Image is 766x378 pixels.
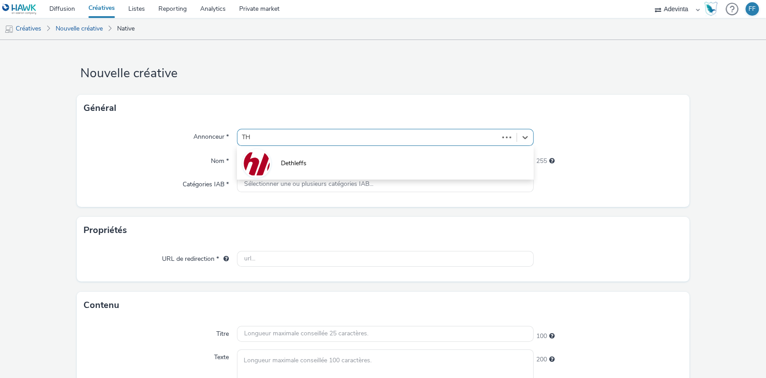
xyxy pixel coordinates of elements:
[237,326,534,342] input: Longueur maximale conseillée 25 caractères.
[213,326,232,338] label: Titre
[244,180,373,188] span: Sélectionner une ou plusieurs catégories IAB...
[210,349,232,362] label: Texte
[2,4,37,15] img: undefined Logo
[748,2,756,16] div: FF
[77,65,690,82] h1: Nouvelle créative
[536,157,547,166] span: 255
[190,129,232,141] label: Annonceur *
[51,18,107,40] a: Nouvelle créative
[4,25,13,34] img: mobile
[281,159,306,168] span: Dethleffs
[536,355,547,364] span: 200
[83,224,127,237] h3: Propriétés
[549,355,554,364] div: Longueur maximale conseillée 100 caractères.
[536,332,547,341] span: 100
[237,251,534,267] input: url...
[704,2,721,16] a: Hawk Academy
[244,150,270,176] img: Dethleffs
[549,157,554,166] div: 255 caractères maximum
[207,153,232,166] label: Nom *
[158,251,232,264] label: URL de redirection *
[179,176,232,189] label: Catégories IAB *
[549,332,554,341] div: Longueur maximale conseillée 25 caractères.
[704,2,718,16] img: Hawk Academy
[83,101,116,115] h3: Général
[219,255,229,264] div: L'URL de redirection sera utilisée comme URL de validation avec certains SSP et ce sera l'URL de ...
[113,18,139,40] a: Native
[83,299,119,312] h3: Contenu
